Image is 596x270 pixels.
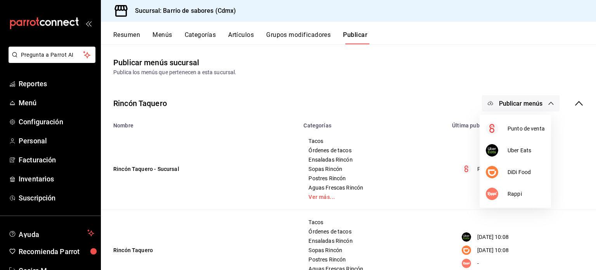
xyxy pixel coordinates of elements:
img: xiM0WtPwfR5TrWdPJ5T1bWd5b1wHapEst5FBwuYAAAAAElFTkSuQmCC [486,166,498,178]
span: DiDi Food [508,168,545,176]
span: Rappi [508,190,545,198]
span: Punto de venta [508,125,545,133]
img: 3xvTHWGUC4cxsha7c3oen4VWG2LUsyXzfUAAAAASUVORK5CYII= [486,188,498,200]
img: A55HuNSDR+jhAAAAAElFTkSuQmCC [486,144,498,157]
span: Uber Eats [508,146,545,155]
